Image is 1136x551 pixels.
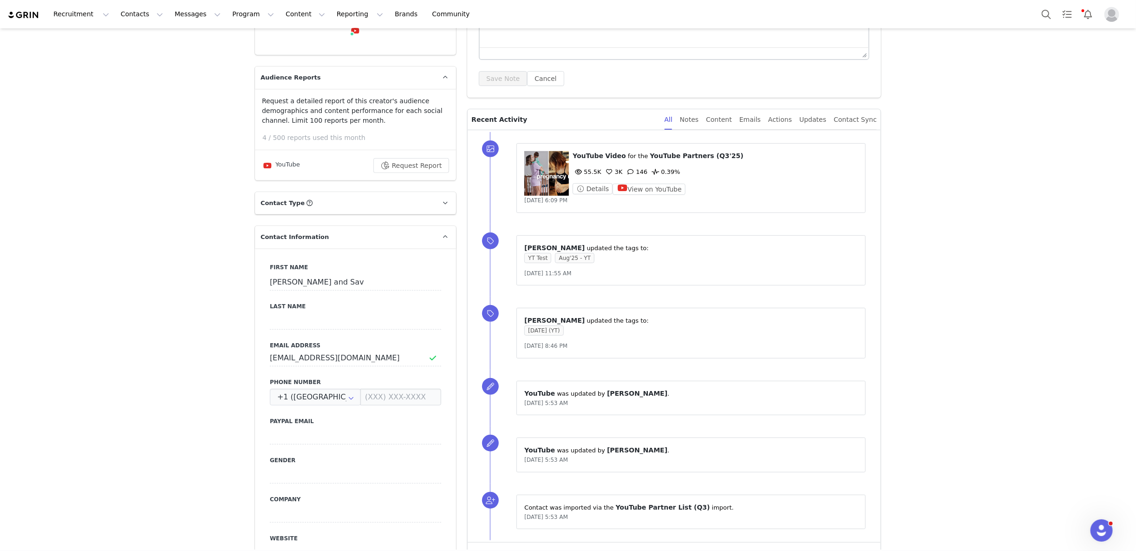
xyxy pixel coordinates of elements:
span: YouTube Partners (Q3'25) [650,152,744,159]
span: Aug'25 - YT [555,253,594,263]
span: YT Test [524,253,551,263]
div: Emails [739,109,761,130]
button: Reporting [331,4,389,25]
button: View on YouTube [613,184,686,195]
input: Email Address [270,350,441,366]
a: View on YouTube [613,186,686,193]
p: Request a detailed report of this creator's audience demographics and content performance for eac... [262,96,449,126]
span: Contact Information [261,232,329,242]
p: ⁨ ⁩ updated the tags to: [524,316,858,325]
span: [PERSON_NAME] [524,244,585,252]
body: Rich Text Area. Press ALT-0 for help. [7,7,381,18]
span: [DATE] 5:53 AM [524,457,568,463]
p: ⁨ ⁩ was updated by ⁨ ⁩. [524,445,858,455]
button: Details [573,183,613,194]
span: Video [605,152,626,159]
span: [PERSON_NAME] [607,390,667,397]
a: Community [427,4,480,25]
button: Contacts [115,4,169,25]
span: [PERSON_NAME] [524,317,585,324]
p: ⁨ ⁩ was updated by ⁨ ⁩. [524,389,858,398]
button: Notifications [1078,4,1098,25]
p: 4 / 500 reports used this month [262,133,456,143]
div: United States [270,389,361,405]
label: Email Address [270,341,441,350]
button: Messages [169,4,226,25]
span: [DATE] 6:09 PM [524,197,568,204]
div: All [665,109,672,130]
span: 55.5K [573,168,601,175]
div: Content [706,109,732,130]
button: Cancel [527,71,564,86]
iframe: Intercom live chat [1090,519,1113,542]
span: Audience Reports [261,73,321,82]
p: ⁨ ⁩ ⁨ ⁩ for the ⁨ ⁩ [573,151,858,161]
span: [DATE] (YT) [524,325,563,336]
a: Brands [389,4,426,25]
span: [DATE] 11:55 AM [524,270,571,277]
label: Phone Number [270,378,441,386]
img: placeholder-profile.jpg [1104,7,1119,22]
div: Actions [768,109,792,130]
span: [PERSON_NAME] [607,446,667,454]
label: First Name [270,263,441,272]
button: Search [1036,4,1057,25]
div: Updates [799,109,826,130]
span: [DATE] 5:53 AM [524,514,568,520]
div: Press the Up and Down arrow keys to resize the editor. [859,48,868,59]
div: Notes [680,109,699,130]
label: Last Name [270,302,441,311]
input: (XXX) XXX-XXXX [360,389,441,405]
span: 146 [625,168,648,175]
input: Country [270,389,361,405]
span: YouTube Partner List (Q3) [616,504,710,511]
label: Paypal Email [270,417,441,425]
label: Website [270,534,441,543]
p: Recent Activity [471,109,657,130]
button: Request Report [373,158,450,173]
button: Program [227,4,280,25]
span: YouTube [524,390,555,397]
div: Contact Sync [834,109,877,130]
button: Recruitment [48,4,115,25]
span: [DATE] 8:46 PM [524,343,568,349]
span: [DATE] 5:53 AM [524,400,568,406]
span: YouTube [524,446,555,454]
button: Content [280,4,331,25]
span: 0.39% [650,168,680,175]
p: ⁨ ⁩ updated the tags to: [524,243,858,253]
button: Save Note [479,71,527,86]
p: Contact was imported via the ⁨ ⁩ import. [524,503,858,512]
span: YouTube [573,152,603,159]
div: YouTube [262,160,300,171]
button: Profile [1099,7,1129,22]
span: 3K [604,168,623,175]
a: Tasks [1057,4,1077,25]
img: grin logo [7,11,40,20]
label: Company [270,495,441,504]
label: Gender [270,456,441,465]
span: Contact Type [261,199,305,208]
